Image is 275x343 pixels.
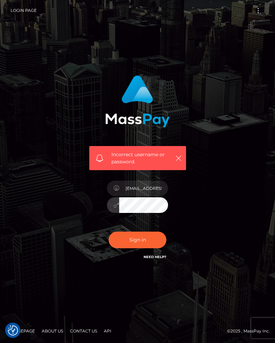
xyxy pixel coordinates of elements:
[5,327,270,335] div: © 2025 , MassPay Inc.
[105,75,170,127] img: MassPay Login
[252,6,264,15] button: Toggle navigation
[111,151,172,165] span: Incorrect username or password.
[101,326,114,336] a: API
[119,181,168,196] input: Username...
[39,326,66,336] a: About Us
[8,325,18,336] button: Consent Preferences
[144,255,166,259] a: Need Help?
[7,326,38,336] a: Homepage
[11,3,37,18] a: Login Page
[8,325,18,336] img: Revisit consent button
[109,232,166,248] button: Sign in
[67,326,100,336] a: Contact Us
